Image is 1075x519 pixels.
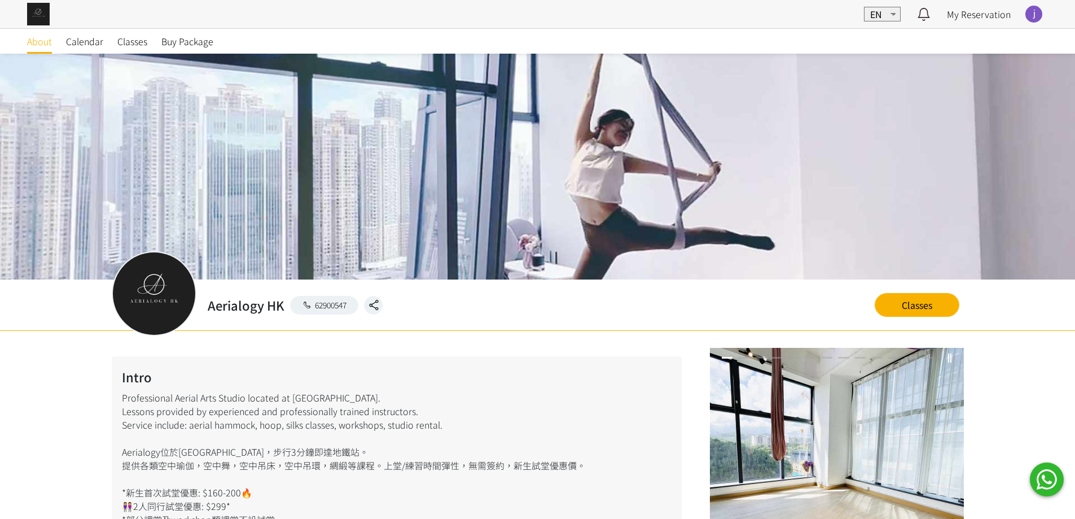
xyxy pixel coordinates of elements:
[117,34,147,48] span: Classes
[27,34,52,48] span: About
[947,7,1011,21] a: My Reservation
[66,29,103,54] a: Calendar
[875,293,959,317] a: Classes
[27,3,50,25] img: img_61c0148bb0266
[66,34,103,48] span: Calendar
[117,29,147,54] a: Classes
[208,296,284,315] h2: Aerialogy HK
[290,296,359,315] a: 62900547
[161,34,213,48] span: Buy Package
[27,29,52,54] a: About
[122,368,672,386] h2: Intro
[161,29,213,54] a: Buy Package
